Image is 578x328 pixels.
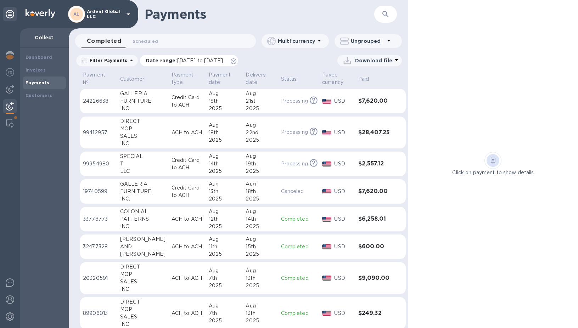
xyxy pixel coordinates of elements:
p: Download file [355,57,392,64]
img: USD [322,162,332,166]
div: GALLERIA [120,180,166,188]
p: Delivery date [246,71,266,86]
div: 2025 [246,223,275,230]
div: 13th [246,275,275,282]
div: 18th [209,129,240,136]
div: Aug [209,236,240,243]
p: USD [334,310,352,317]
p: Completed [281,215,316,223]
div: 15th [246,243,275,250]
p: 19740599 [83,188,114,195]
div: MOP [120,271,166,278]
h3: $7,620.00 [358,98,392,104]
div: 2025 [246,195,275,203]
p: Ardent Global LLC [87,9,122,19]
span: Payee currency [322,71,353,86]
p: Canceled [281,188,316,195]
b: Payments [26,80,49,85]
span: Scheduled [133,38,158,45]
p: Date range : [146,57,226,64]
span: Payment type [172,71,203,86]
p: ACH to ACH [172,129,203,136]
span: Paid [358,75,378,83]
div: SALES [120,313,166,321]
p: 33778773 [83,215,114,223]
div: DIRECT [120,118,166,125]
div: 19th [246,160,275,168]
div: Aug [246,267,275,275]
p: Credit Card to ACH [172,94,203,109]
img: Logo [26,9,55,18]
p: Payee currency [322,71,343,86]
img: USD [322,189,332,194]
div: AND [120,243,166,250]
p: 20320591 [83,275,114,282]
div: T [120,160,166,168]
p: Credit Card to ACH [172,157,203,171]
div: PATTERNS [120,215,166,223]
img: USD [322,99,332,104]
div: FURNITURE [120,97,166,105]
div: Aug [209,153,240,160]
img: USD [322,217,332,222]
p: ACH to ACH [172,243,203,250]
p: Customer [120,75,144,83]
div: 12th [209,215,240,223]
div: MOP [120,306,166,313]
img: USD [322,244,332,249]
h1: Payments [145,7,347,22]
div: Aug [209,90,240,97]
span: Delivery date [246,71,275,86]
div: FURNITURE [120,188,166,195]
div: 2025 [246,105,275,112]
div: INC [120,223,166,230]
div: 18th [246,188,275,195]
div: Aug [246,153,275,160]
div: Aug [246,90,275,97]
div: GALLERIA [120,90,166,97]
div: Aug [209,267,240,275]
p: Processing [281,129,308,136]
div: Aug [246,236,275,243]
div: COLONIAL [120,208,166,215]
h3: $28,407.23 [358,129,392,136]
span: Payment № [83,71,114,86]
div: Aug [209,302,240,310]
div: Aug [209,121,240,129]
p: Processing [281,160,308,168]
p: 32477328 [83,243,114,250]
div: Aug [246,208,275,215]
div: 7th [209,275,240,282]
p: USD [334,129,352,136]
p: Processing [281,97,308,105]
b: AL [73,11,80,17]
p: USD [334,188,352,195]
p: ACH to ACH [172,310,203,317]
p: USD [334,215,352,223]
span: Status [281,75,306,83]
span: Customer [120,75,153,83]
h3: $6,258.01 [358,216,392,222]
div: [PERSON_NAME] [120,250,166,258]
h3: $2,557.12 [358,160,392,167]
div: 11th [209,243,240,250]
div: 2025 [209,105,240,112]
div: 7th [209,310,240,317]
div: 2025 [246,250,275,258]
h3: $7,620.00 [358,188,392,195]
p: USD [334,275,352,282]
p: 99954980 [83,160,114,168]
div: INC. [120,195,166,203]
p: Multi currency [278,38,315,45]
p: Payment date [209,71,231,86]
img: USD [322,130,332,135]
div: 21st [246,97,275,105]
h3: $249.32 [358,310,392,317]
div: INC [120,140,166,147]
div: SPECIAL [120,153,166,160]
p: Click on payment to show details [452,169,534,176]
div: 2025 [246,168,275,175]
p: ACH to ACH [172,215,203,223]
p: Credit Card to ACH [172,184,203,199]
p: Paid [358,75,369,83]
